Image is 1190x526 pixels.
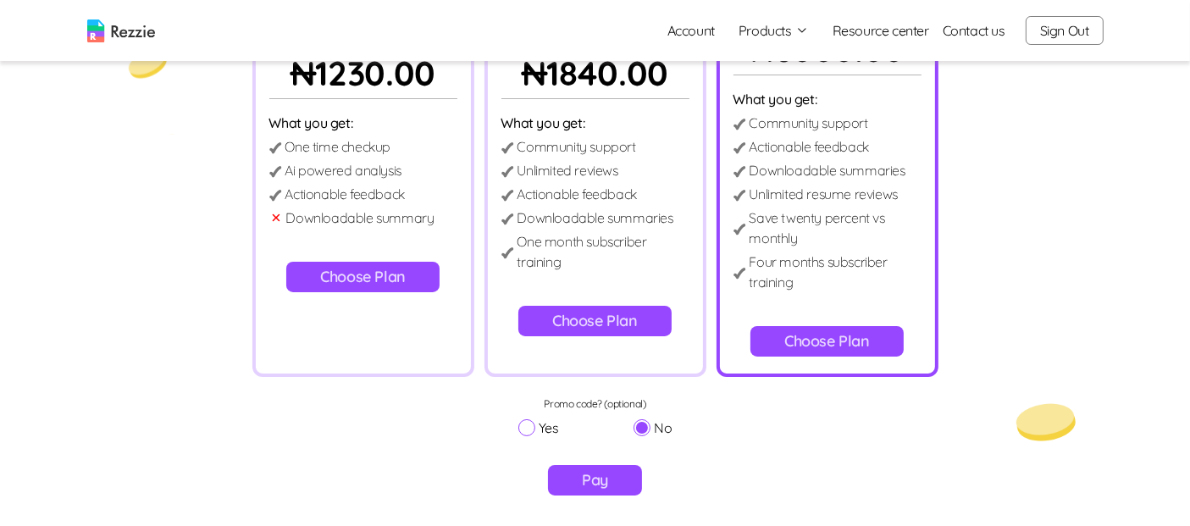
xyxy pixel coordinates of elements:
[518,136,636,157] p: Community support
[739,20,809,41] button: Products
[634,419,650,436] input: No
[269,190,282,201] img: detail
[733,268,746,279] img: detail
[285,136,391,157] p: One time checkup
[634,418,672,438] label: No
[750,113,868,133] p: Community support
[548,465,642,496] button: Pay
[654,14,728,47] a: Account
[269,47,457,99] p: ₦ 1230.00
[750,160,905,180] p: Downloadable summaries
[518,184,637,204] p: Actionable feedback
[750,252,922,292] p: Four months subscriber training
[750,326,904,357] button: Choose Plan
[501,213,514,224] img: detail
[87,19,155,42] img: logo
[1026,16,1104,45] button: Sign Out
[286,262,440,292] button: Choose Plan
[501,47,689,99] p: ₦ 1840.00
[286,208,434,228] p: Downloadable summary
[518,231,689,272] p: One month subscriber training
[733,190,746,201] img: detail
[518,306,672,336] button: Choose Plan
[501,247,514,258] img: detail
[269,142,282,153] img: detail
[733,224,746,235] img: detail
[518,418,559,438] label: Yes
[518,419,535,436] input: Yes
[733,119,746,130] img: detail
[943,20,1005,41] a: Contact us
[518,160,618,180] p: Unlimited reviews
[733,89,922,109] p: What you get:
[501,190,514,201] img: detail
[269,113,457,133] p: What you get:
[733,166,746,177] img: detail
[750,184,898,204] p: Unlimited resume reviews
[733,142,746,153] img: detail
[501,113,689,133] p: What you get:
[285,184,405,204] p: Actionable feedback
[285,160,401,180] p: Ai powered analysis
[501,166,514,177] img: detail
[269,166,282,177] img: detail
[518,208,673,228] p: Downloadable summaries
[518,397,672,411] p: Promo code? (optional)
[750,136,869,157] p: Actionable feedback
[750,208,922,248] p: Save twenty percent vs monthly
[833,20,929,41] a: Resource center
[501,142,514,153] img: detail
